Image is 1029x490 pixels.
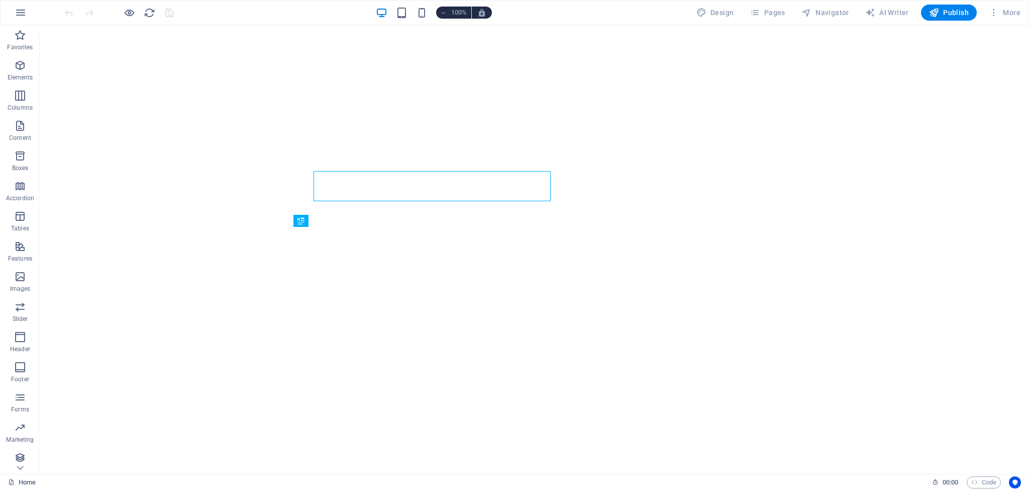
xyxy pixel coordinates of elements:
p: Forms [11,405,29,414]
span: : [950,478,951,486]
p: Slider [13,315,28,323]
button: Code [967,476,1001,488]
i: On resize automatically adjust zoom level to fit chosen device. [477,8,486,17]
button: More [985,5,1024,21]
span: AI Writer [865,8,909,18]
span: Design [696,8,734,18]
button: Design [692,5,738,21]
h6: Session time [932,476,959,488]
p: Features [8,255,32,263]
p: Accordion [6,194,34,202]
span: Navigator [801,8,849,18]
button: AI Writer [861,5,913,21]
button: Pages [746,5,789,21]
p: Boxes [12,164,29,172]
p: Tables [11,224,29,232]
button: reload [143,7,155,19]
span: Code [971,476,996,488]
button: Publish [921,5,977,21]
span: Pages [750,8,785,18]
span: Publish [929,8,969,18]
p: Columns [8,104,33,112]
p: Favorites [7,43,33,51]
p: Footer [11,375,29,383]
p: Content [9,134,31,142]
button: Usercentrics [1009,476,1021,488]
button: 100% [436,7,472,19]
i: Reload page [144,7,155,19]
button: Click here to leave preview mode and continue editing [123,7,135,19]
a: Click to cancel selection. Double-click to open Pages [8,476,36,488]
span: 00 00 [943,476,958,488]
h6: 100% [451,7,467,19]
span: More [989,8,1020,18]
p: Elements [8,73,33,81]
p: Header [10,345,30,353]
button: Navigator [797,5,853,21]
p: Marketing [6,436,34,444]
div: Design (Ctrl+Alt+Y) [692,5,738,21]
p: Images [10,285,31,293]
